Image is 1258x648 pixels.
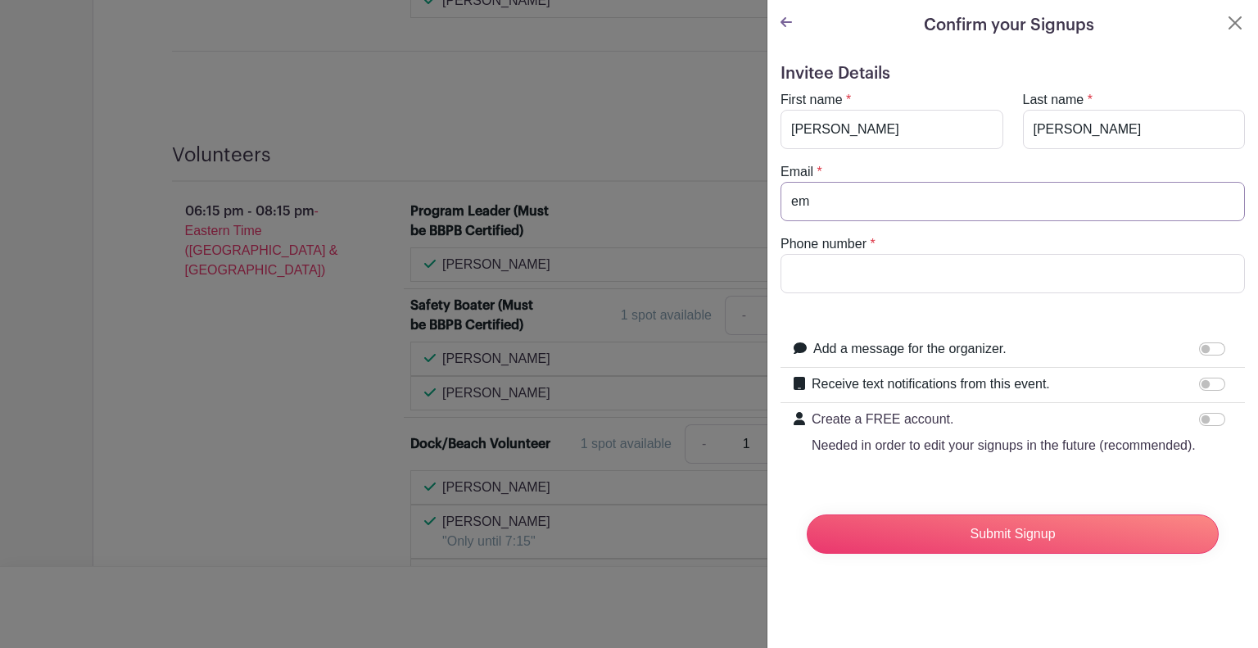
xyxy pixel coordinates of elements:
[812,436,1196,455] p: Needed in order to edit your signups in the future (recommended).
[1225,13,1245,33] button: Close
[1023,90,1084,110] label: Last name
[807,514,1219,554] input: Submit Signup
[781,64,1245,84] h5: Invitee Details
[812,410,1196,429] p: Create a FREE account.
[924,13,1094,38] h5: Confirm your Signups
[813,339,1007,359] label: Add a message for the organizer.
[781,90,843,110] label: First name
[781,234,867,254] label: Phone number
[781,162,813,182] label: Email
[812,374,1050,394] label: Receive text notifications from this event.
